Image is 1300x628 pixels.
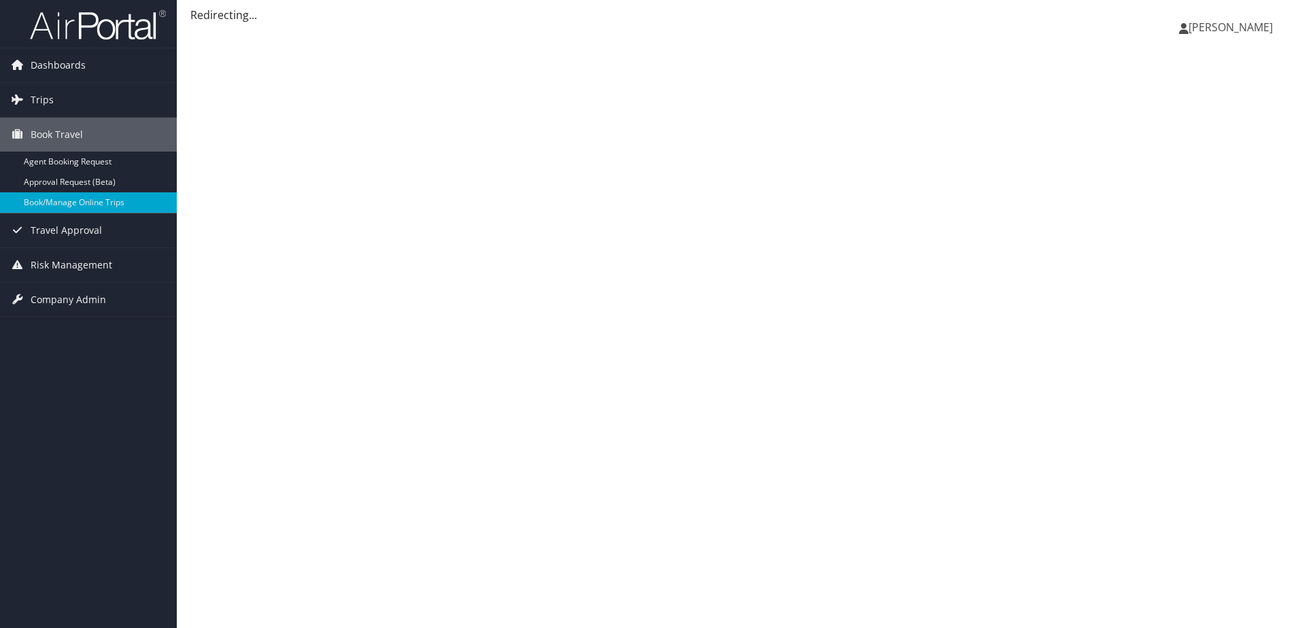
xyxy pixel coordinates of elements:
[31,248,112,282] span: Risk Management
[30,9,166,41] img: airportal-logo.png
[31,213,102,247] span: Travel Approval
[1179,7,1286,48] a: [PERSON_NAME]
[31,83,54,117] span: Trips
[31,283,106,317] span: Company Admin
[31,118,83,152] span: Book Travel
[1188,20,1273,35] span: [PERSON_NAME]
[31,48,86,82] span: Dashboards
[190,7,1286,23] div: Redirecting...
